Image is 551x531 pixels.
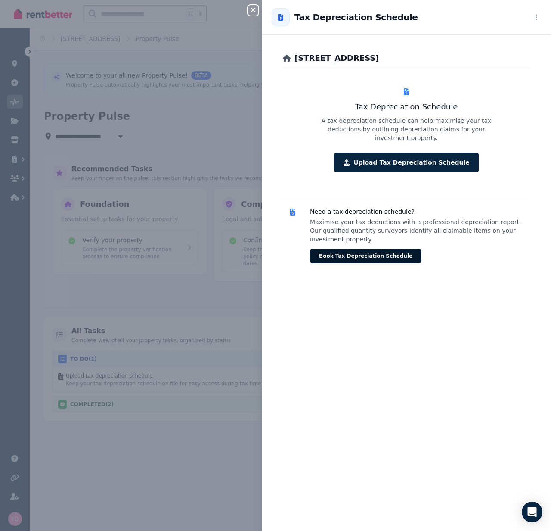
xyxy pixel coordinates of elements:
p: A tax depreciation schedule can help maximise your tax deductions by outlining depreciation claim... [310,116,503,142]
h3: Need a tax depreciation schedule? [310,207,530,216]
h3: Tax Depreciation Schedule [282,101,530,113]
button: Upload Tax Depreciation Schedule [334,153,478,172]
h2: Tax Depreciation Schedule [294,11,418,23]
button: More options [532,12,541,22]
button: Book Tax Depreciation Schedule [310,249,421,263]
div: Open Intercom Messenger [522,502,542,522]
p: Maximise your tax deductions with a professional depreciation report. Our qualified quantity surv... [310,218,530,244]
a: Book Tax Depreciation Schedule [310,251,421,259]
h2: [STREET_ADDRESS] [294,52,379,64]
